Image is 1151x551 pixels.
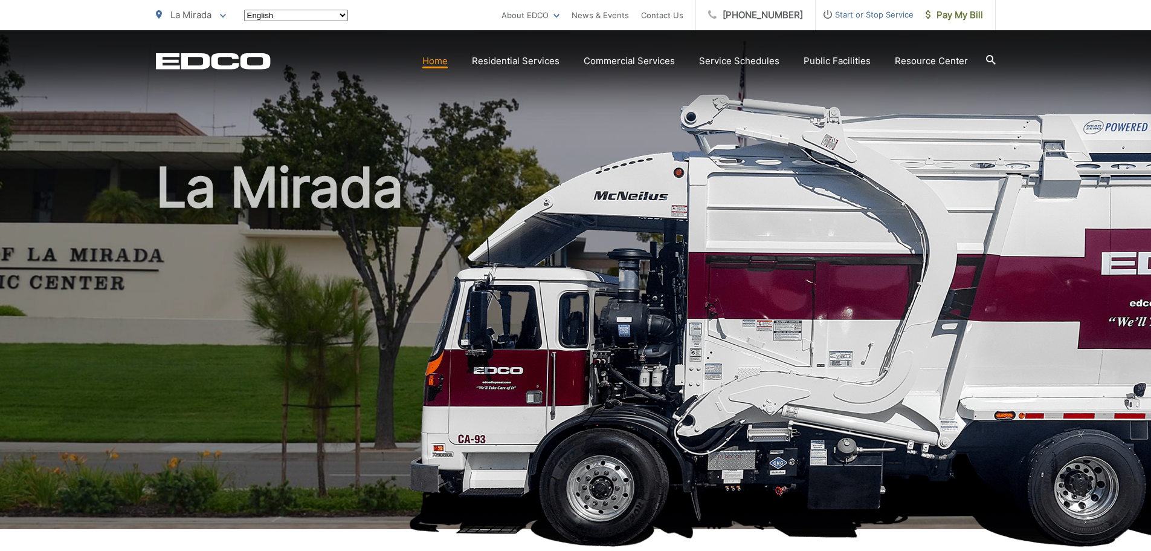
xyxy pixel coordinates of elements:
[156,157,996,540] h1: La Mirada
[895,54,968,68] a: Resource Center
[501,8,559,22] a: About EDCO
[926,8,983,22] span: Pay My Bill
[699,54,779,68] a: Service Schedules
[804,54,871,68] a: Public Facilities
[472,54,559,68] a: Residential Services
[584,54,675,68] a: Commercial Services
[170,9,211,21] span: La Mirada
[641,8,683,22] a: Contact Us
[422,54,448,68] a: Home
[572,8,629,22] a: News & Events
[244,10,348,21] select: Select a language
[156,53,271,70] a: EDCD logo. Return to the homepage.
